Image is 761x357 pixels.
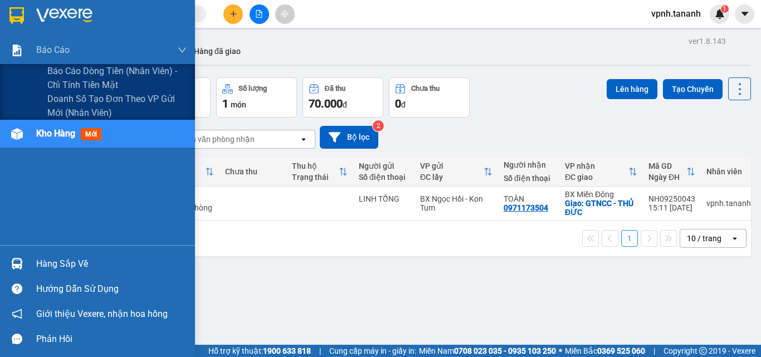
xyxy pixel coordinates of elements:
[12,334,22,344] span: message
[286,157,353,187] th: Toggle SortBy
[565,199,637,217] div: Giao: GTNCC - THỦ ĐỨC
[238,85,267,92] div: Số lượng
[411,85,440,92] div: Chưa thu
[687,233,721,244] div: 10 / trang
[373,120,384,131] sup: 2
[36,281,187,297] div: Hướng dẫn sử dụng
[504,174,554,183] div: Số điện thoại
[12,309,22,319] span: notification
[343,100,347,109] span: đ
[389,77,470,118] button: Chưa thu0đ
[36,128,75,139] span: Kho hàng
[735,4,754,24] button: caret-down
[36,43,70,57] span: Báo cáo
[565,345,645,357] span: Miền Bắc
[325,85,345,92] div: Đã thu
[36,307,168,321] span: Giới thiệu Vexere, nhận hoa hồng
[699,347,707,355] span: copyright
[320,126,378,149] button: Bộ lọc
[178,46,187,55] span: down
[642,7,710,21] span: vpnh.tananh
[648,203,695,212] div: 15:11 [DATE]
[11,45,23,56] img: solution-icon
[653,345,655,357] span: |
[11,258,23,270] img: warehouse-icon
[275,4,295,24] button: aim
[559,349,562,353] span: ⚪️
[740,9,750,19] span: caret-down
[281,10,289,18] span: aim
[420,194,492,212] div: BX Ngọc Hồi - Kon Tum
[223,4,243,24] button: plus
[263,346,311,355] strong: 1900 633 818
[559,157,643,187] th: Toggle SortBy
[648,194,695,203] div: NH09250043
[309,97,343,110] span: 70.000
[607,79,657,99] button: Lên hàng
[216,77,297,118] button: Số lượng1món
[225,167,281,176] div: Chưa thu
[504,160,554,169] div: Người nhận
[12,283,22,294] span: question-circle
[222,97,228,110] span: 1
[565,190,637,199] div: BX Miền Đông
[319,345,321,357] span: |
[648,162,686,170] div: Mã GD
[663,79,723,99] button: Tạo Chuyến
[231,100,246,109] span: món
[36,256,187,272] div: Hàng sắp về
[420,173,484,182] div: ĐC lấy
[47,92,187,120] span: Doanh số tạo đơn theo VP gửi mới (nhân viên)
[255,10,263,18] span: file-add
[401,100,406,109] span: đ
[11,128,23,140] img: warehouse-icon
[185,38,250,65] button: Hàng đã giao
[292,162,339,170] div: Thu hộ
[730,234,739,243] svg: open
[621,230,638,247] button: 1
[715,9,725,19] img: icon-new-feature
[414,157,498,187] th: Toggle SortBy
[9,7,24,24] img: logo-vxr
[420,162,484,170] div: VP gửi
[648,173,686,182] div: Ngày ĐH
[565,173,628,182] div: ĐC giao
[643,157,701,187] th: Toggle SortBy
[47,64,187,92] span: Báo cáo dòng tiền (nhân viên) - chỉ tính tiền mặt
[230,10,237,18] span: plus
[419,345,556,357] span: Miền Nam
[292,173,339,182] div: Trạng thái
[504,194,554,203] div: TOÀN
[504,203,548,212] div: 0971173504
[359,194,409,203] div: LINH TỐNG
[208,345,311,357] span: Hỗ trợ kỹ thuật:
[706,199,751,208] div: vpnh.tananh
[689,35,726,47] div: ver 1.8.143
[303,77,383,118] button: Đã thu70.000đ
[299,135,308,144] svg: open
[597,346,645,355] strong: 0369 525 060
[565,162,628,170] div: VP nhận
[178,134,255,145] div: Chọn văn phòng nhận
[395,97,401,110] span: 0
[721,5,729,13] sup: 1
[329,345,416,357] span: Cung cấp máy in - giấy in:
[359,162,409,170] div: Người gửi
[706,167,751,176] div: Nhân viên
[359,173,409,182] div: Số điện thoại
[723,5,726,13] span: 1
[454,346,556,355] strong: 0708 023 035 - 0935 103 250
[250,4,269,24] button: file-add
[36,331,187,348] div: Phản hồi
[81,128,101,140] span: mới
